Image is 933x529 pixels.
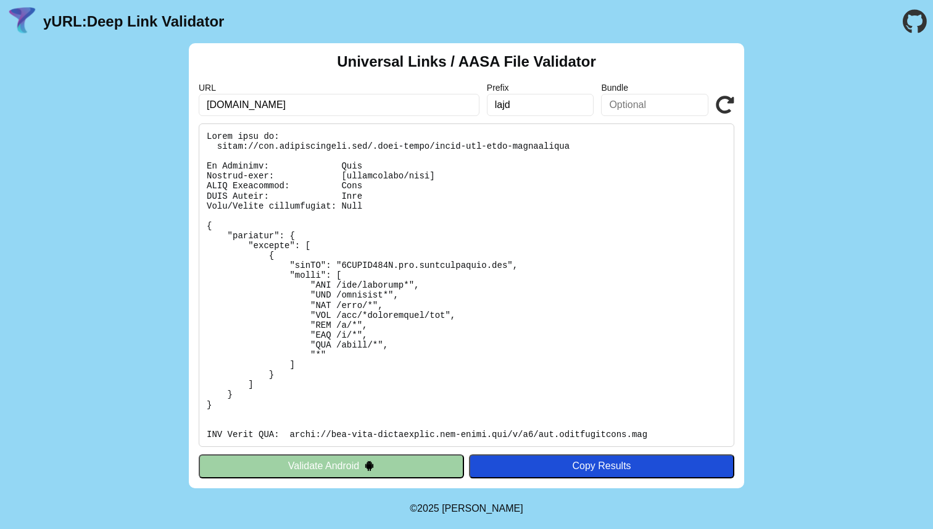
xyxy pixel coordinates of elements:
[442,503,523,514] a: Michael Ibragimchayev's Personal Site
[364,460,375,471] img: droidIcon.svg
[601,83,708,93] label: Bundle
[601,94,708,116] input: Optional
[337,53,596,70] h2: Universal Links / AASA File Validator
[487,83,594,93] label: Prefix
[199,83,479,93] label: URL
[6,6,38,38] img: yURL Logo
[199,454,464,478] button: Validate Android
[417,503,439,514] span: 2025
[199,123,734,447] pre: Lorem ipsu do: sitam://con.adipiscingeli.sed/.doei-tempo/incid-utl-etdo-magnaaliqua En Adminimv: ...
[410,488,523,529] footer: ©
[43,13,224,30] a: yURL:Deep Link Validator
[199,94,479,116] input: Required
[469,454,734,478] button: Copy Results
[475,460,728,472] div: Copy Results
[487,94,594,116] input: Optional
